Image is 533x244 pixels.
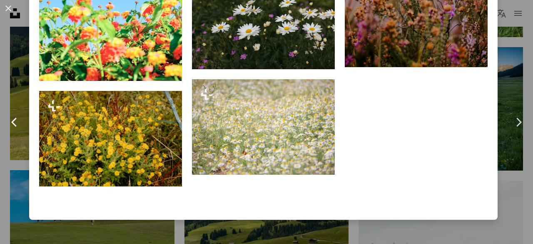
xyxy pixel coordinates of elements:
[39,135,182,142] a: 들판에 밝은 노란색 야생화가 피어납니다.
[192,18,335,25] a: 초록 잎사귀 사이로 데이지꽃이 만발합니다.
[39,91,182,186] img: 들판에 밝은 노란색 야생화가 피어납니다.
[504,82,533,162] a: 다음
[192,79,335,175] img: 들판에는 야생 데이지가 풍부합니다.
[39,23,182,31] a: 밝고 푸른 하늘 아래 주황색 꽃이 피어납니다.
[192,123,335,131] a: 들판에는 야생 데이지가 풍부합니다.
